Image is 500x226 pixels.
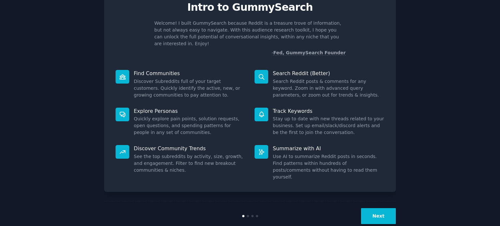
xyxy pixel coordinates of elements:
p: Track Keywords [273,108,384,114]
p: Intro to GummySearch [111,2,389,13]
dd: See the top subreddits by activity, size, growth, and engagement. Filter to find new breakout com... [134,153,245,174]
div: - [271,49,346,56]
a: Fed, GummySearch Founder [273,50,346,56]
dd: Quickly explore pain points, solution requests, open questions, and spending patterns for people ... [134,115,245,136]
dd: Use AI to summarize Reddit posts in seconds. Find patterns within hundreds of posts/comments with... [273,153,384,180]
p: Explore Personas [134,108,245,114]
p: Welcome! I built GummySearch because Reddit is a treasure trove of information, but not always ea... [154,20,346,47]
p: Search Reddit (Better) [273,70,384,77]
dd: Discover Subreddits full of your target customers. Quickly identify the active, new, or growing c... [134,78,245,99]
dd: Stay up to date with new threads related to your business. Set up email/slack/discord alerts and ... [273,115,384,136]
p: Discover Community Trends [134,145,245,152]
button: Next [361,208,396,224]
p: Find Communities [134,70,245,77]
p: Summarize with AI [273,145,384,152]
dd: Search Reddit posts & comments for any keyword. Zoom in with advanced query parameters, or zoom o... [273,78,384,99]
